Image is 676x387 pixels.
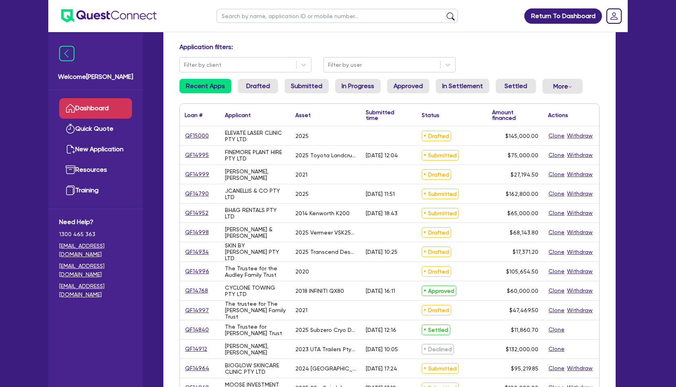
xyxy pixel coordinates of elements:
[507,210,538,216] span: $65,000.00
[422,112,439,118] div: Status
[506,191,538,197] span: $162,800.00
[216,9,458,23] input: Search by name, application ID or mobile number...
[567,247,593,257] button: Withdraw
[295,229,356,236] div: 2025 Vermeer VSK25-100G
[567,228,593,237] button: Withdraw
[422,189,459,199] span: Submitted
[295,210,350,216] div: 2014 Kenworth K200
[422,131,451,141] span: Drafted
[59,230,132,239] span: 1300 465 363
[335,79,381,93] a: In Progress
[422,344,454,354] span: Declined
[422,247,451,257] span: Drafted
[225,265,286,278] div: The Trustee for the Audley Family Trust
[422,286,456,296] span: Approved
[58,72,133,82] span: Welcome [PERSON_NAME]
[548,267,565,276] button: Clone
[422,169,451,180] span: Drafted
[66,124,75,134] img: quick-quote
[366,249,398,255] div: [DATE] 10:25
[366,152,398,159] div: [DATE] 12:04
[59,98,132,119] a: Dashboard
[524,8,602,24] a: Return To Dashboard
[513,249,538,255] span: $17,371.20
[295,365,356,372] div: 2024 [GEOGRAPHIC_DATA]
[567,208,593,218] button: Withdraw
[436,79,489,93] a: In Settlement
[185,228,209,237] a: QF14998
[548,247,565,257] button: Clone
[185,306,209,315] a: QF14997
[567,267,593,276] button: Withdraw
[225,226,286,239] div: [PERSON_NAME] & [PERSON_NAME]
[366,210,398,216] div: [DATE] 18:43
[61,9,157,23] img: quest-connect-logo-blue
[496,79,536,93] a: Settled
[225,130,286,142] div: ELEVATE LASER CLINIC PTY LTD
[492,109,538,121] div: Amount financed
[507,288,538,294] span: $60,000.00
[59,180,132,201] a: Training
[185,247,209,257] a: QF14934
[185,112,202,118] div: Loan #
[284,79,329,93] a: Submitted
[548,170,565,179] button: Clone
[366,109,405,121] div: Submitted time
[66,165,75,175] img: resources
[59,46,74,61] img: icon-menu-close
[604,6,624,27] a: Dropdown toggle
[295,346,356,352] div: 2023 UTA Trailers Pty Ltd [PERSON_NAME] Float Trailer
[509,307,538,313] span: $47,469.50
[548,131,565,140] button: Clone
[185,286,208,295] a: QF14768
[295,133,309,139] div: 2025
[422,305,451,315] span: Drafted
[366,346,398,352] div: [DATE] 10:05
[548,112,568,118] div: Actions
[179,43,600,51] h4: Application filters:
[66,144,75,154] img: new-application
[185,170,210,179] a: QF14999
[548,189,565,198] button: Clone
[295,171,307,178] div: 2021
[548,208,565,218] button: Clone
[510,229,538,236] span: $68,143.80
[567,150,593,160] button: Withdraw
[225,301,286,320] div: The trustee for The [PERSON_NAME] Family Trust
[185,189,209,198] a: QF14790
[295,191,309,197] div: 2025
[59,119,132,139] a: Quick Quote
[567,170,593,179] button: Withdraw
[185,364,210,373] a: QF14964
[511,327,538,333] span: $11,860.70
[225,343,286,356] div: [PERSON_NAME], [PERSON_NAME]
[295,112,311,118] div: Asset
[567,364,593,373] button: Withdraw
[185,267,210,276] a: QF14996
[185,131,209,140] a: QF15000
[225,207,286,220] div: BHAG RENTALS PTY LTD
[505,133,538,139] span: $145,000.00
[225,362,286,375] div: BIOGLOW SKINCARE CLINIC PTY LTD
[238,79,278,93] a: Drafted
[548,344,565,354] button: Clone
[225,284,286,297] div: CYCLONE TOWING PTY LTD
[185,208,209,218] a: QF14952
[422,363,459,374] span: Submitted
[225,187,286,200] div: JCANELLIS & CO PTY LTD
[548,325,565,334] button: Clone
[511,171,538,178] span: $27,194.50
[567,189,593,198] button: Withdraw
[59,242,132,259] a: [EMAIL_ADDRESS][DOMAIN_NAME]
[422,227,451,238] span: Drafted
[422,150,459,161] span: Submitted
[59,262,132,279] a: [EMAIL_ADDRESS][DOMAIN_NAME]
[225,242,286,261] div: SKIN BY [PERSON_NAME] PTY LTD
[567,286,593,295] button: Withdraw
[225,323,286,336] div: The Trustee for [PERSON_NAME] Trust
[185,325,209,334] a: QF14840
[225,149,286,162] div: FINEMORE PLANT HIRE PTY LTD
[366,327,396,333] div: [DATE] 12:16
[548,228,565,237] button: Clone
[542,79,583,94] button: Dropdown toggle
